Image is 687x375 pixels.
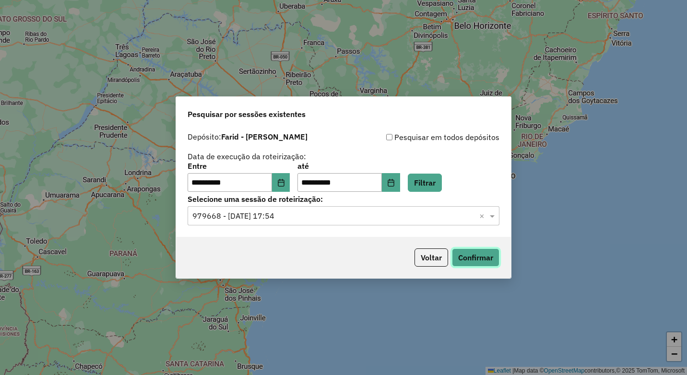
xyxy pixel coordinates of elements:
[479,210,487,222] span: Clear all
[188,108,306,120] span: Pesquisar por sessões existentes
[415,248,448,267] button: Voltar
[188,193,499,205] label: Selecione uma sessão de roteirização:
[272,173,290,192] button: Choose Date
[452,248,499,267] button: Confirmar
[343,131,499,143] div: Pesquisar em todos depósitos
[188,160,290,172] label: Entre
[188,151,306,162] label: Data de execução da roteirização:
[408,174,442,192] button: Filtrar
[221,132,308,141] strong: Farid - [PERSON_NAME]
[382,173,400,192] button: Choose Date
[297,160,400,172] label: até
[188,131,308,142] label: Depósito:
